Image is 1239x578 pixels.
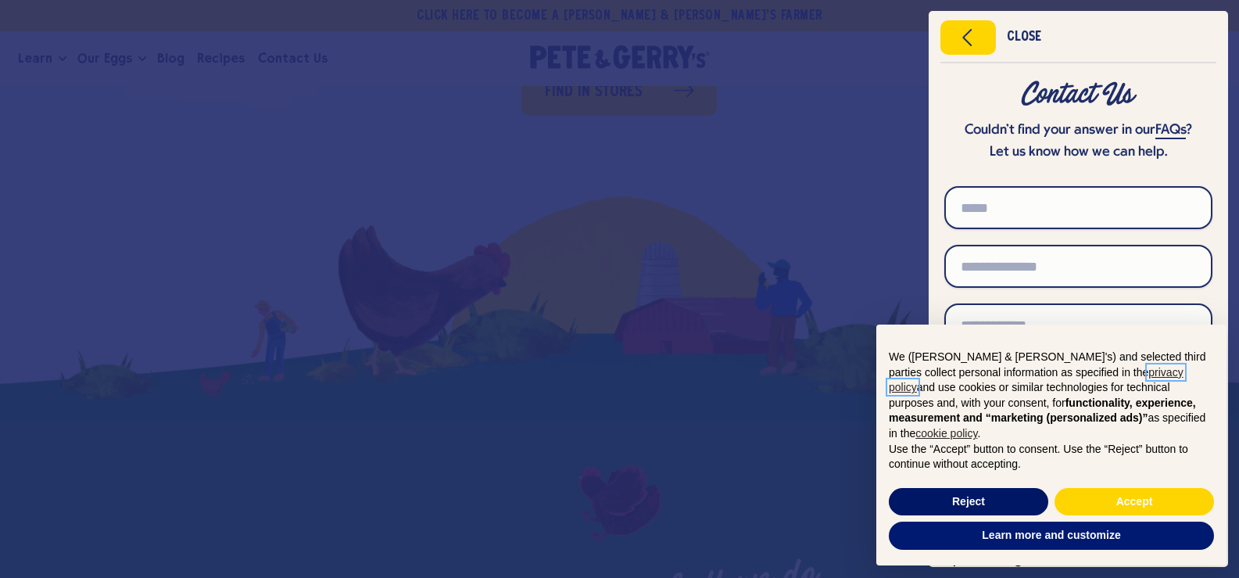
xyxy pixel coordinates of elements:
button: Close menu [940,20,996,55]
a: cookie policy [915,427,977,440]
div: Contact Us [944,81,1212,109]
p: Use the “Accept” button to consent. Use the “Reject” button to continue without accepting. [889,442,1214,472]
p: Let us know how we can help. [944,142,1212,163]
p: Couldn’t find your answer in our ? [944,120,1212,142]
button: Learn more and customize [889,522,1214,550]
p: We ([PERSON_NAME] & [PERSON_NAME]'s) and selected third parties collect personal information as s... [889,350,1214,442]
a: privacy policy [889,366,1183,394]
button: Reject [889,488,1048,516]
div: Close [1007,32,1041,43]
button: Accept [1055,488,1214,516]
a: FAQs [1155,123,1186,139]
